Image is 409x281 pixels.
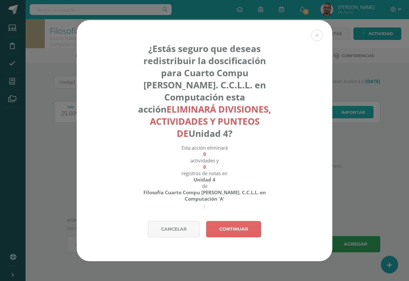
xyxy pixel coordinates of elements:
[203,151,206,157] strong: 0
[134,189,275,202] strong: Filosofía Cuarto Compu [PERSON_NAME]. C.C.L.L. en Computación 'A'
[206,221,261,237] a: Continuar
[203,164,206,170] strong: 0
[150,103,271,139] strong: eliminará divisiones, actividades y punteos de
[148,221,200,237] a: Cancelar
[194,176,215,183] strong: Unidad 4
[134,42,275,139] h4: ¿Estás seguro que deseas redistribuir la doscificación para Cuarto Compu [PERSON_NAME]. C.C.L.L. ...
[134,144,275,208] div: Esta acción eliminará actividades y registros de notas en de .
[311,30,323,41] button: Close (Esc)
